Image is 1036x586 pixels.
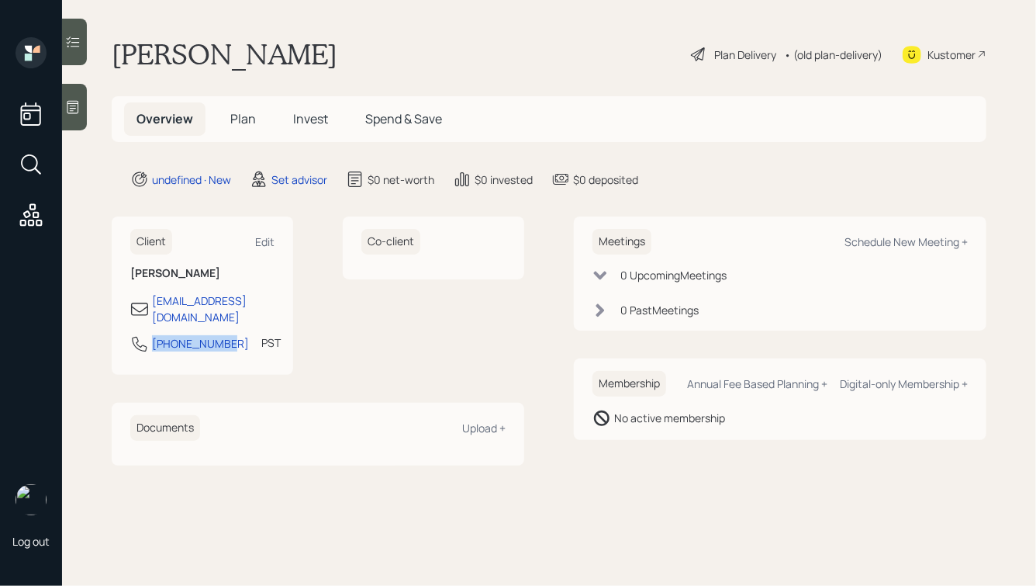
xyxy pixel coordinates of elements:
[230,110,256,127] span: Plan
[475,172,533,188] div: $0 invested
[152,293,275,325] div: [EMAIL_ADDRESS][DOMAIN_NAME]
[271,172,327,188] div: Set advisor
[152,335,249,352] div: [PHONE_NUMBER]
[462,421,506,435] div: Upload +
[293,110,328,127] span: Invest
[784,47,882,63] div: • (old plan-delivery)
[12,534,50,549] div: Log out
[130,267,275,280] h6: [PERSON_NAME]
[844,234,968,249] div: Schedule New Meeting +
[261,335,281,351] div: PST
[255,234,275,249] div: Edit
[840,376,968,391] div: Digital-only Membership +
[714,47,776,63] div: Plan Delivery
[687,376,827,391] div: Annual Fee Based Planning +
[368,172,434,188] div: $0 net-worth
[152,172,231,188] div: undefined · New
[620,267,727,283] div: 0 Upcoming Meeting s
[592,229,651,255] h6: Meetings
[927,47,976,63] div: Kustomer
[592,371,666,397] h6: Membership
[130,229,172,255] h6: Client
[136,110,193,127] span: Overview
[620,302,699,318] div: 0 Past Meeting s
[573,172,638,188] div: $0 deposited
[361,229,420,255] h6: Co-client
[130,415,200,441] h6: Documents
[365,110,442,127] span: Spend & Save
[112,37,337,71] h1: [PERSON_NAME]
[16,484,47,515] img: hunter_neumayer.jpg
[614,410,725,426] div: No active membership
